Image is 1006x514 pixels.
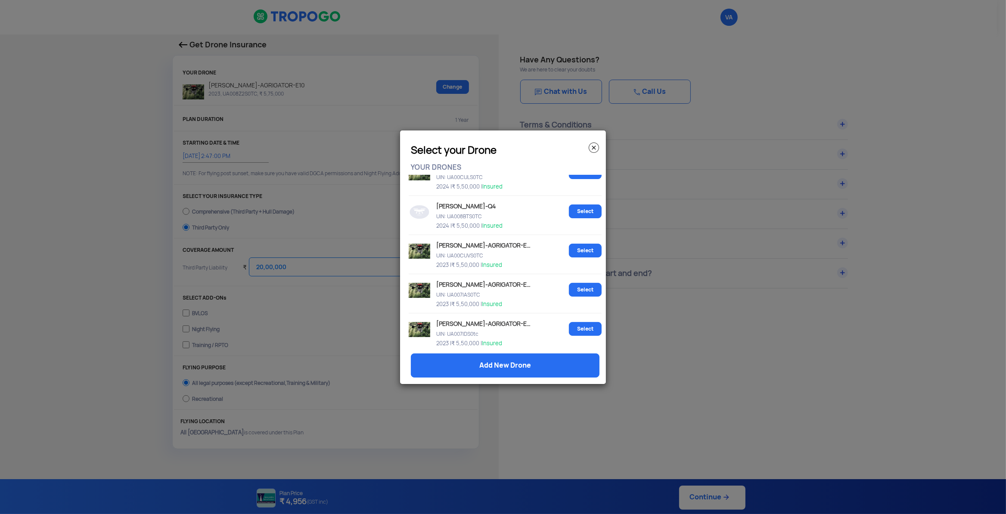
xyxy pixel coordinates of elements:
p: UIN: UA008BTS0TC [434,211,565,219]
a: Select [569,244,602,257]
span: Insured [482,261,502,269]
span: Insured [482,340,502,347]
span: 2023 | [436,261,451,269]
span: 2024 | [436,183,452,190]
p: UIN: UA00CUVS0TC [434,251,565,258]
p: UIN: UA00CULS0TC [434,172,565,180]
p: [PERSON_NAME]-AGRIGATOR-E10 [434,239,532,248]
p: [PERSON_NAME]-AGRIGATOR-E10 [434,279,532,288]
span: Insured [482,300,502,308]
p: YOUR DRONES [411,158,599,170]
span: ₹ 5,50,000 | [451,261,482,269]
a: Select [569,322,602,336]
p: [PERSON_NAME]-Q4 [434,200,532,209]
a: Select [569,204,602,218]
span: 2024 | [436,222,452,229]
span: Insured [482,222,503,229]
span: Insured [482,183,503,190]
span: 2023 | [436,340,451,347]
span: ₹ 5,50,000 | [452,183,482,190]
img: Drone image [409,204,430,220]
img: Drone image [409,244,430,259]
p: UIN: UA007IAS0TC [434,290,565,297]
img: Drone image [409,283,430,298]
a: Add New Drone [411,353,599,378]
img: close [589,142,599,153]
span: ₹ 5,50,000 | [451,340,482,347]
p: UIN: UA007IDS0tc [434,329,565,336]
img: Drone image [409,322,430,337]
a: Select [569,283,602,297]
h3: Select your Drone [411,147,599,154]
span: ₹ 5,50,000 | [452,222,482,229]
span: ₹ 5,50,000 | [451,300,482,308]
span: 2023 | [436,300,451,308]
p: [PERSON_NAME]-AGRIGATOR-E10 [434,318,532,327]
